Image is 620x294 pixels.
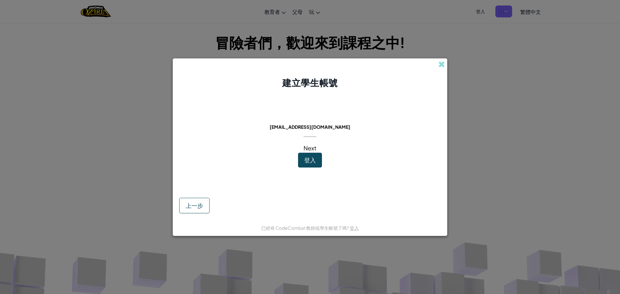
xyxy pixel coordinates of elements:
[304,144,316,152] span: Next
[186,202,203,209] span: 上一步
[350,225,359,231] a: 登入
[261,225,350,231] span: 已經有 CodeCombat 教師或學生帳號了嗎?
[304,156,316,164] span: 登入
[270,124,350,130] span: [EMAIL_ADDRESS][DOMAIN_NAME]
[298,153,322,167] button: 登入
[179,198,210,213] button: 上一步
[282,77,337,88] span: 建立學生帳號
[268,115,352,122] span: 此email帳號已經被使用過了：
